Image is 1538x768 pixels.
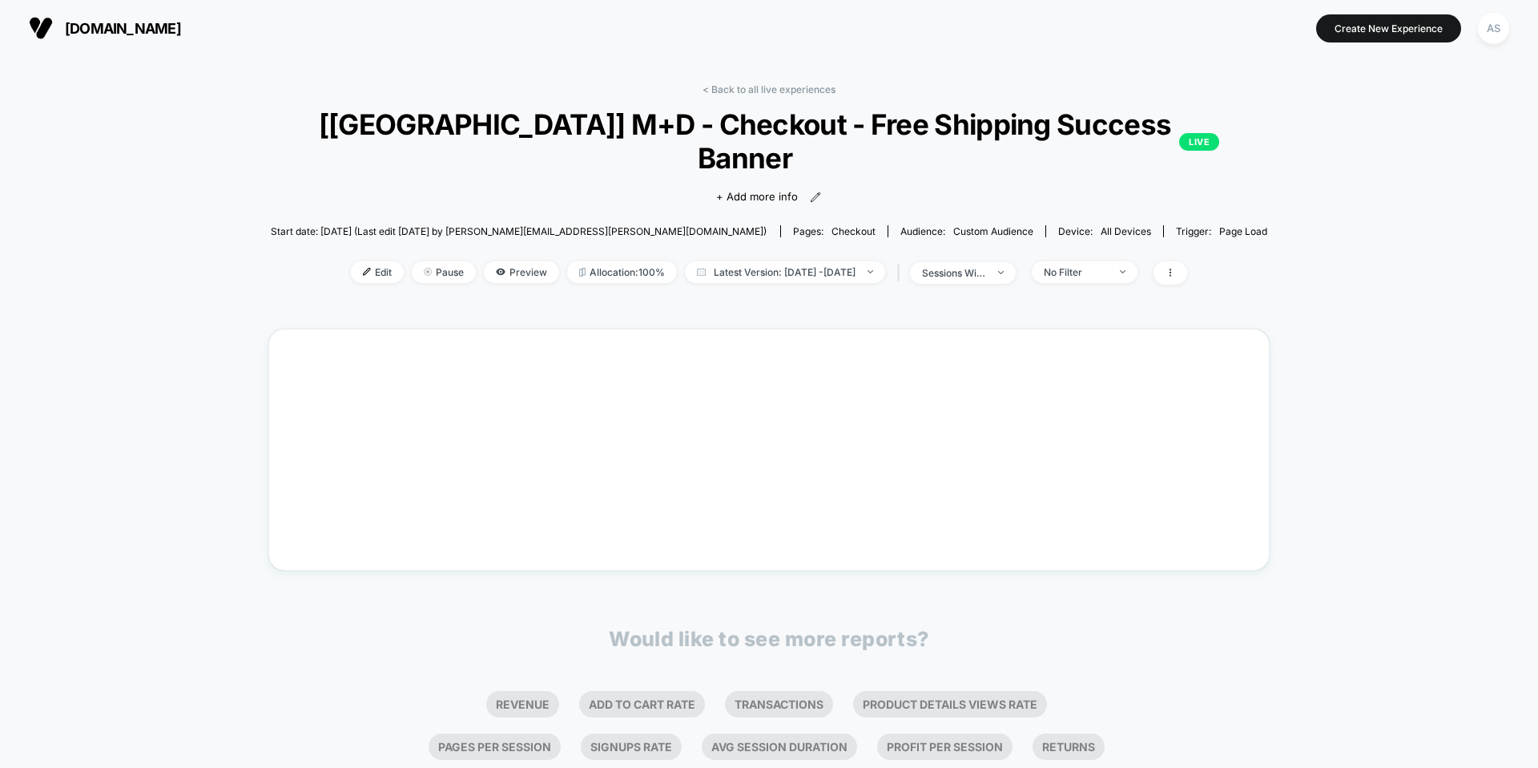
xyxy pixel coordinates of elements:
[484,261,559,283] span: Preview
[1219,225,1267,237] span: Page Load
[24,15,186,41] button: [DOMAIN_NAME]
[922,267,986,279] div: sessions with impression
[877,734,1013,760] li: Profit Per Session
[29,16,53,40] img: Visually logo
[1316,14,1461,42] button: Create New Experience
[1176,225,1267,237] div: Trigger:
[685,261,885,283] span: Latest Version: [DATE] - [DATE]
[429,734,561,760] li: Pages Per Session
[424,268,432,276] img: end
[893,261,910,285] span: |
[412,261,476,283] span: Pause
[793,225,876,237] div: Pages:
[363,268,371,276] img: edit
[579,691,705,717] li: Add To Cart Rate
[1473,12,1514,45] button: AS
[831,225,876,237] span: checkout
[1044,266,1108,278] div: No Filter
[1101,225,1151,237] span: all devices
[1033,734,1105,760] li: Returns
[609,627,929,651] p: Would like to see more reports?
[65,20,181,37] span: [DOMAIN_NAME]
[351,261,404,283] span: Edit
[725,691,833,717] li: Transactions
[1120,270,1125,273] img: end
[703,83,835,95] a: < Back to all live experiences
[319,107,1220,175] span: [[GEOGRAPHIC_DATA]] M+D - Checkout - Free Shipping Success Banner
[486,691,559,717] li: Revenue
[271,225,767,237] span: Start date: [DATE] (Last edit [DATE] by [PERSON_NAME][EMAIL_ADDRESS][PERSON_NAME][DOMAIN_NAME])
[567,261,677,283] span: Allocation: 100%
[900,225,1033,237] div: Audience:
[579,268,586,277] img: rebalance
[998,271,1004,274] img: end
[953,225,1033,237] span: Custom Audience
[697,268,706,276] img: calendar
[1045,225,1163,237] span: Device:
[868,270,873,273] img: end
[853,691,1047,717] li: Product Details Views Rate
[716,189,798,205] span: + Add more info
[702,734,857,760] li: Avg Session Duration
[581,734,682,760] li: Signups Rate
[1179,133,1219,151] p: LIVE
[1478,13,1509,44] div: AS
